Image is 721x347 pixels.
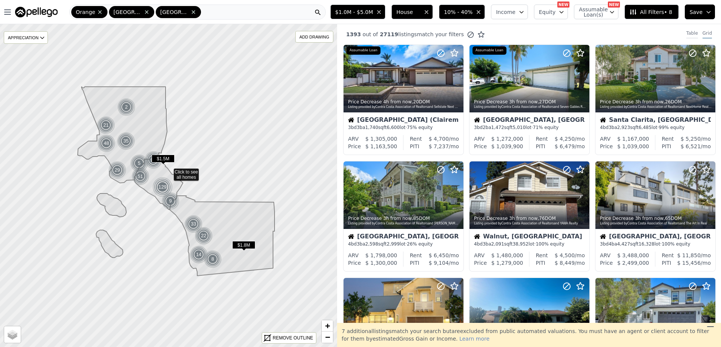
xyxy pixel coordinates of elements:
div: APPRECIATION [4,31,48,44]
time: 2025-08-13 22:12 [383,216,412,221]
div: 4 bd 3 ba sqft lot · 100% equity [474,241,585,247]
div: 14 [190,246,208,264]
div: 4 bd 3 ba sqft lot · 26% equity [348,241,459,247]
div: PITI [410,143,419,150]
time: 2025-08-13 22:12 [635,99,664,104]
div: PITI [662,143,671,150]
div: Price [600,143,613,150]
img: g1.png [97,116,115,134]
div: 8 [204,250,222,268]
img: House [600,233,606,240]
div: $1.8M [232,241,255,252]
span: $ 11,850 [677,252,701,258]
div: 3 bd 3 ba sqft lot · 75% equity [348,124,459,131]
div: /mo [548,135,585,143]
span: 2,091 [491,241,504,247]
a: Price Decrease 3h from now,26DOMListing provided byContra Costa Association of Realtorsand NextHo... [595,45,715,155]
span: $ 2,499,000 [617,260,649,266]
div: 3 bd 2 ba sqft lot · 71% equity [474,124,585,131]
span: $ 1,039,900 [491,143,523,149]
span: [GEOGRAPHIC_DATA] [160,8,189,16]
div: [GEOGRAPHIC_DATA], [GEOGRAPHIC_DATA] [600,233,711,241]
div: ARV [474,252,485,259]
div: Price [348,259,361,267]
a: Layers [4,326,21,343]
img: g1.png [190,246,208,264]
span: 4,427 [617,241,630,247]
button: All Filters• 8 [624,5,678,19]
div: 48 [97,134,115,152]
button: House [391,5,433,19]
span: − [325,332,330,342]
div: 35 [117,132,135,150]
div: ARV [348,135,359,143]
img: g1.png [108,161,127,179]
div: ARV [600,135,611,143]
div: Rent [536,252,548,259]
div: 9 [161,192,179,210]
div: /mo [419,259,459,267]
span: 27119 [378,31,398,37]
div: ARV [474,135,485,143]
div: Assumable Loan [472,46,506,55]
span: $ 5,250 [681,136,701,142]
button: Save [685,5,715,19]
span: $ 1,039,000 [617,143,649,149]
a: Price Decrease 3h from now,27DOMListing provided byContra Costa Association of Realtorsand Seven ... [469,45,589,155]
img: Pellego [15,7,58,17]
div: PITI [662,259,671,267]
div: Listing provided by Contra Costa Association of Realtors and YAWA Realty [474,221,586,226]
img: House [600,117,606,123]
time: 2025-08-13 22:12 [635,216,664,221]
span: $ 3,488,000 [617,252,649,258]
span: Orange [76,8,95,16]
div: Price [474,259,487,267]
div: Rent [410,252,422,259]
span: $1.8M [232,241,255,249]
button: Assumable Loan(s) [574,5,618,19]
a: Zoom in [322,320,333,332]
div: 51 [131,167,150,186]
span: $ 1,163,500 [365,143,397,149]
span: $ 4,250 [555,136,575,142]
span: $ 1,305,000 [365,136,397,142]
span: 1,472 [491,125,504,130]
div: /mo [545,259,585,267]
img: House [348,233,354,240]
span: $ 6,479 [555,143,575,149]
div: Walnut, [GEOGRAPHIC_DATA] [474,233,585,241]
a: Zoom out [322,332,333,343]
div: Price Decrease , 20 DOM [348,99,460,105]
time: 2025-08-13 22:12 [509,99,538,104]
span: 6,485 [638,125,651,130]
div: [GEOGRAPHIC_DATA], [GEOGRAPHIC_DATA] [348,233,459,241]
span: $ 1,272,000 [491,136,523,142]
div: PITI [410,259,419,267]
div: PITI [536,259,545,267]
div: 4 bd 3 ba sqft lot · 99% equity [600,124,711,131]
div: 33 [184,215,202,233]
div: 92 [144,150,163,170]
div: Assumable Loan [347,46,380,55]
a: Price Decrease 3h from now,76DOMListing provided byContra Costa Association of Realtorsand YAWA R... [469,161,589,272]
img: g1.png [130,154,149,172]
img: g1.png [204,250,222,268]
span: $ 1,167,000 [617,136,649,142]
div: Price [474,143,487,150]
a: Price Decrease 3h from now,85DOMListing provided byContra Costa Association of Realtorsand [PERSO... [343,161,463,272]
span: [GEOGRAPHIC_DATA] [114,8,142,16]
div: Rent [410,135,422,143]
div: out of listings [337,31,485,38]
div: Santa Clarita, [GEOGRAPHIC_DATA] [600,117,711,124]
div: Price [348,143,361,150]
div: [GEOGRAPHIC_DATA], [GEOGRAPHIC_DATA] [474,117,585,124]
button: 10% - 40% [439,5,485,19]
img: House [348,117,354,123]
div: Grid [703,30,712,38]
div: /mo [674,252,711,259]
span: 6,600 [387,125,399,130]
span: $ 9,104 [429,260,449,266]
img: House [474,233,480,240]
button: Income [491,5,528,19]
div: 21 [97,116,115,134]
